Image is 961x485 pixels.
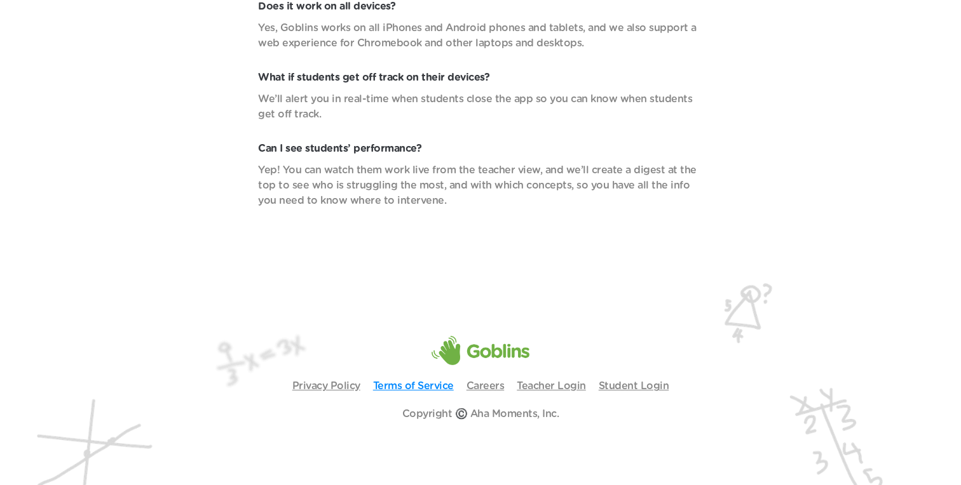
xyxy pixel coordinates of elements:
[373,381,454,391] a: Terms of Service
[258,20,703,51] p: Yes, Goblins works on all iPhones and Android phones and tablets, and we also support a web exper...
[258,163,703,208] p: Yep! You can watch them work live from the teacher view, and we’ll create a digest at the top to ...
[517,381,586,391] a: Teacher Login
[599,381,669,391] a: Student Login
[292,381,360,391] a: Privacy Policy
[402,406,559,422] p: Copyright ©️ Aha Moments, Inc.
[467,381,505,391] a: Careers
[258,141,703,156] p: Can I see students’ performance?
[258,70,703,85] p: What if students get off track on their devices?
[258,91,703,122] p: We’ll alert you in real-time when students close the app so you can know when students get off tr...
